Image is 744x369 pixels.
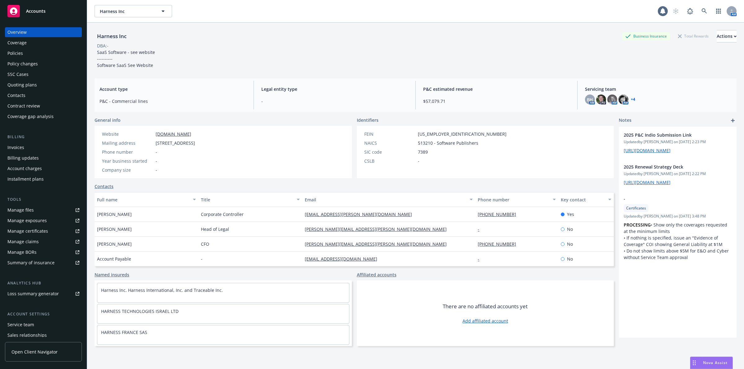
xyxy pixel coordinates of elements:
[7,258,55,268] div: Summary of insurance
[715,195,723,203] a: edit
[5,153,82,163] a: Billing updates
[100,86,246,92] span: Account type
[7,27,27,37] div: Overview
[423,86,570,92] span: P&C estimated revenue
[97,49,155,68] span: SaaS Software - see website ---------- Software SaaS See Website
[624,164,715,170] span: 2025 Renewal Strategy Deck
[724,132,732,139] a: remove
[7,80,37,90] div: Quoting plans
[7,226,48,236] div: Manage certificates
[684,5,696,17] a: Report a Bug
[97,42,108,49] div: DBA: -
[5,112,82,121] a: Coverage gap analysis
[97,256,131,262] span: Account Payable
[624,171,732,177] span: Updated by [PERSON_NAME] on [DATE] 2:22 PM
[7,216,47,226] div: Manage exposures
[558,192,614,207] button: Key contact
[5,38,82,48] a: Coverage
[95,271,129,278] a: Named insureds
[478,196,549,203] div: Phone number
[624,139,732,145] span: Updated by [PERSON_NAME] on [DATE] 2:23 PM
[5,174,82,184] a: Installment plans
[201,256,202,262] span: -
[567,256,573,262] span: No
[5,48,82,58] a: Policies
[619,127,737,159] div: 2025 P&C Indio Submission LinkUpdatedby [PERSON_NAME] on [DATE] 2:23 PM[URL][DOMAIN_NAME]
[5,143,82,152] a: Invoices
[102,167,153,173] div: Company size
[478,256,484,262] a: -
[712,5,725,17] a: Switch app
[100,98,246,104] span: P&C - Commercial lines
[619,117,631,124] span: Notes
[7,48,23,58] div: Policies
[5,2,82,20] a: Accounts
[619,191,737,266] div: -CertificatesUpdatedby [PERSON_NAME] on [DATE] 3:48 PMPROCESSING• Show only the coverages request...
[102,131,153,137] div: Website
[5,101,82,111] a: Contract review
[618,94,628,104] img: photo
[624,179,671,185] a: [URL][DOMAIN_NAME]
[101,287,223,293] a: Harness Inc. Harness International, Inc. and Traceable Inc.
[5,196,82,203] div: Tools
[585,86,732,92] span: Servicing team
[102,149,153,155] div: Phone number
[5,90,82,100] a: Contacts
[156,158,157,164] span: -
[5,280,82,286] div: Analytics hub
[95,192,198,207] button: Full name
[100,8,153,15] span: Harness Inc
[624,195,715,202] span: -
[156,140,195,146] span: [STREET_ADDRESS]
[463,318,508,324] a: Add affiliated account
[95,32,129,40] div: Harness Inc
[5,237,82,247] a: Manage claims
[26,9,46,14] span: Accounts
[7,153,39,163] div: Billing updates
[5,320,82,330] a: Service team
[626,205,646,211] span: Certificates
[7,330,47,340] div: Sales relationships
[5,311,82,317] div: Account settings
[102,158,153,164] div: Year business started
[97,226,132,232] span: [PERSON_NAME]
[478,211,521,217] a: [PHONE_NUMBER]
[5,216,82,226] a: Manage exposures
[567,211,574,217] span: Yes
[619,159,737,191] div: 2025 Renewal Strategy DeckUpdatedby [PERSON_NAME] on [DATE] 2:22 PM[URL][DOMAIN_NAME]
[475,192,558,207] button: Phone number
[101,329,147,335] a: HARNESS FRANCE SAS
[698,5,711,17] a: Search
[7,59,38,69] div: Policy changes
[7,90,25,100] div: Contacts
[7,143,24,152] div: Invoices
[670,5,682,17] a: Start snowing
[95,5,172,17] button: Harness Inc
[7,247,37,257] div: Manage BORs
[198,192,302,207] button: Title
[418,131,507,137] span: [US_EMPLOYER_IDENTIFICATION_NUMBER]
[364,140,415,146] div: NAICS
[5,27,82,37] a: Overview
[357,271,396,278] a: Affiliated accounts
[717,30,737,42] button: Actions
[567,241,573,247] span: No
[5,289,82,299] a: Loss summary generator
[443,303,528,310] span: There are no affiliated accounts yet
[624,222,651,228] strong: PROCESSING
[305,226,452,232] a: [PERSON_NAME][EMAIL_ADDRESS][PERSON_NAME][DOMAIN_NAME]
[5,205,82,215] a: Manage files
[261,86,408,92] span: Legal entity type
[305,256,382,262] a: [EMAIL_ADDRESS][DOMAIN_NAME]
[201,196,293,203] div: Title
[302,192,475,207] button: Email
[7,205,34,215] div: Manage files
[715,164,723,171] a: edit
[724,164,732,171] a: remove
[5,247,82,257] a: Manage BORs
[624,222,732,261] p: • Show only the coverages requested at the minimum limits • If nothing is specified, issue an "Ev...
[11,349,58,355] span: Open Client Navigator
[715,132,723,139] a: edit
[95,117,121,123] span: General info
[156,149,157,155] span: -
